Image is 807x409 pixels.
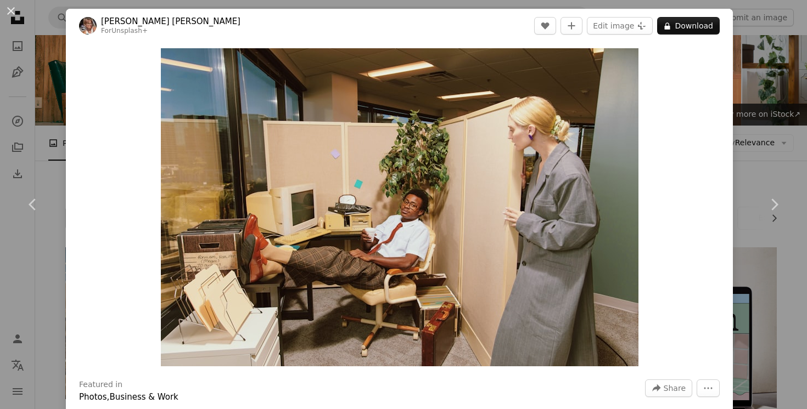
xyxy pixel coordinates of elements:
[657,17,720,35] button: Download
[161,48,638,366] img: a woman standing next to a man in an office
[79,17,97,35] img: Go to Alyssa Jane's profile
[101,16,240,27] a: [PERSON_NAME] [PERSON_NAME]
[161,48,638,366] button: Zoom in on this image
[79,379,122,390] h3: Featured in
[697,379,720,397] button: More Actions
[664,380,686,396] span: Share
[645,379,692,397] button: Share this image
[561,17,582,35] button: Add to Collection
[107,392,110,402] span: ,
[101,27,240,36] div: For
[111,27,148,35] a: Unsplash+
[741,152,807,257] a: Next
[109,392,178,402] a: Business & Work
[587,17,653,35] button: Edit image
[534,17,556,35] button: Like
[79,392,107,402] a: Photos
